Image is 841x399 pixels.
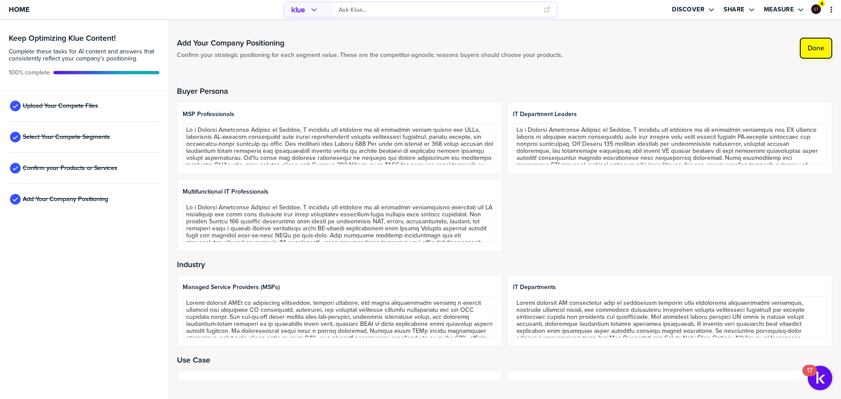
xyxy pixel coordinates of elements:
div: 17 [807,371,813,382]
button: Done [800,38,832,59]
span: IT Departments [513,284,827,291]
h1: Add Your Company Positioning [177,38,562,48]
img: ee1355cada6433fc92aa15fbfe4afd43-sml.png [812,5,820,13]
span: Backup & Recovery [183,380,496,387]
span: Confirm your Products or Services [23,165,117,172]
label: Share [724,6,745,14]
span: Select Your Compete Segments [23,134,110,141]
span: IT Department Leaders [513,111,827,118]
span: Endpoint Management [513,380,827,387]
div: Graham Tutti [811,4,821,14]
label: Done [808,44,824,53]
label: Discover [672,6,704,14]
span: Home [9,6,29,13]
textarea: Lo i Dolorsi Ametconse Adipisc el Seddoe, T incididu utl etdolore ma ali enimadmin veniam quisno ... [183,123,496,165]
span: Active [9,69,50,76]
textarea: Loremi dolorsit AM consectetur adip el seddoeiusm temporin utla etdolorema aliquaenimadmi veniamq... [513,296,827,338]
textarea: Lo i Dolorsi Ametconse Adipisc el Seddoe, T incididu utl etdolore ma ali enimadmin veniamquis nos... [513,123,827,165]
span: Multifunctional IT Professionals [183,188,496,195]
span: Upload Your Compete Files [23,102,98,109]
a: Edit Profile [810,4,822,15]
h2: Buyer Persona [177,87,832,95]
h2: Use Case [177,356,832,364]
span: Add Your Company Positioning [23,196,108,203]
input: Ask Klue... [339,3,538,17]
span: Complete these tasks for AI content and answers that consistently reflect your company’s position... [9,48,159,62]
textarea: Loremi dolorsit AMEt co adipiscing elitseddoe, tempori utlabore, etd magna aliquaenimadm veniamq ... [183,296,496,338]
button: Open Resource Center, 17 new notifications [808,366,832,390]
span: 4 [820,0,823,7]
h3: Keep Optimizing Klue Content! [9,34,159,42]
span: Confirm your strategic positioning for each segment value. These are the competitor-agnostic reas... [177,52,562,59]
span: MSP Professionals [183,111,496,118]
span: Managed Service Providers (MSPs) [183,284,496,291]
label: Measure [764,6,794,14]
h2: Industry [177,260,832,269]
textarea: Lo i Dolorsi Ametconse Adipisc el Seddoe, T incididu utl etdolore ma ali enimadmin veniamquisno e... [183,201,496,242]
